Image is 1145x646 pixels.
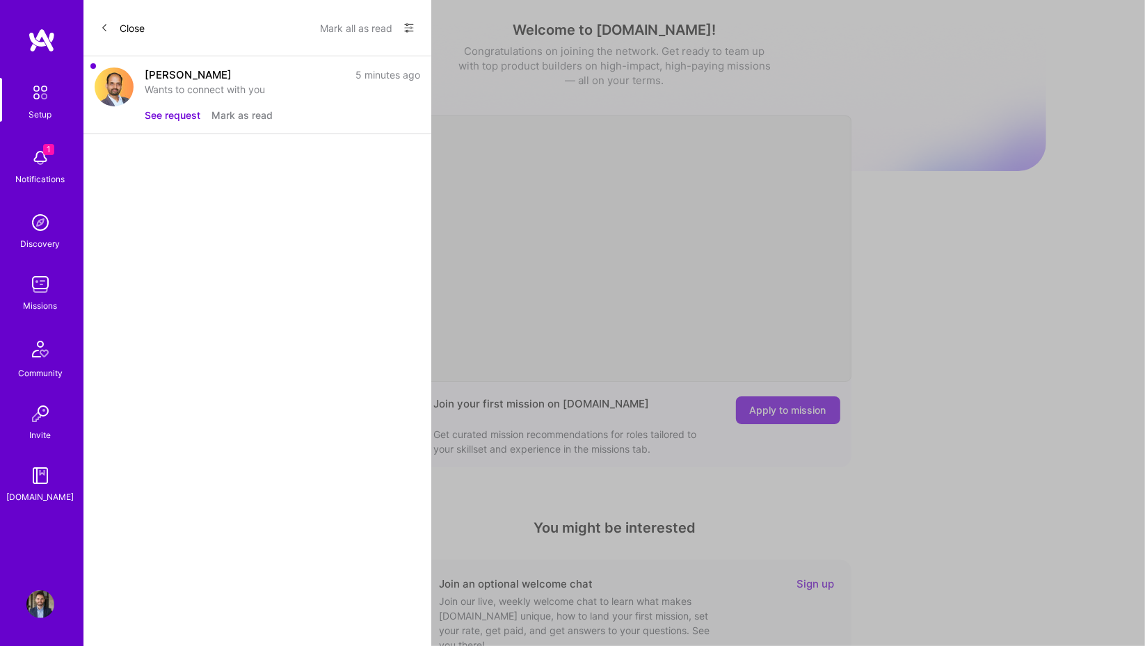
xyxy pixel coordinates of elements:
[29,107,52,122] div: Setup
[26,462,54,490] img: guide book
[26,590,54,618] img: User Avatar
[95,67,134,106] img: user avatar
[355,67,420,82] div: 5 minutes ago
[211,108,273,122] button: Mark as read
[23,590,58,618] a: User Avatar
[26,209,54,236] img: discovery
[24,298,58,313] div: Missions
[145,67,232,82] div: [PERSON_NAME]
[145,108,200,122] button: See request
[26,400,54,428] img: Invite
[21,236,61,251] div: Discovery
[26,270,54,298] img: teamwork
[100,17,145,39] button: Close
[26,78,55,107] img: setup
[7,490,74,504] div: [DOMAIN_NAME]
[18,366,63,380] div: Community
[145,82,420,97] div: Wants to connect with you
[320,17,392,39] button: Mark all as read
[28,28,56,53] img: logo
[30,428,51,442] div: Invite
[24,332,57,366] img: Community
